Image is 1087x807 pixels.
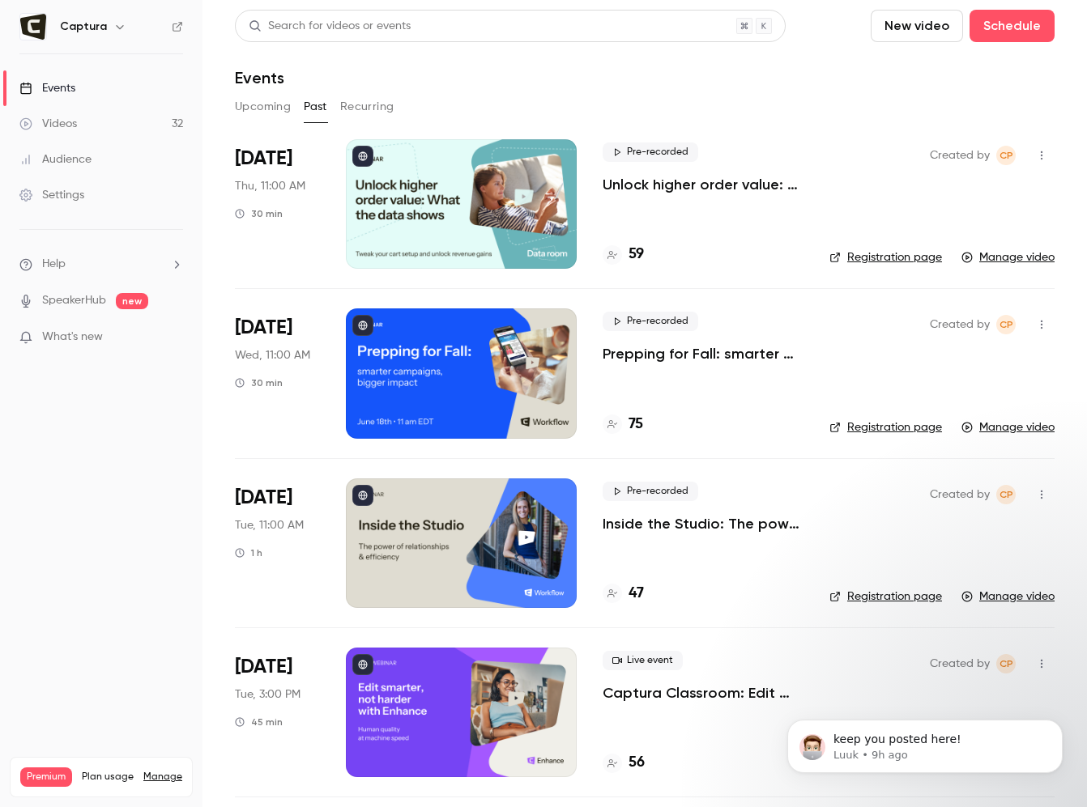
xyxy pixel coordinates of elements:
span: new [116,293,148,309]
button: New video [871,10,963,42]
a: 56 [603,752,645,774]
button: Upcoming [235,94,291,120]
button: Schedule [970,10,1055,42]
span: CP [1000,485,1013,504]
span: Created by [930,485,990,504]
div: Jul 24 Thu, 4:00 PM (Europe/London) [235,139,320,269]
span: Pre-recorded [603,312,698,331]
iframe: Intercom notifications message [763,686,1087,799]
span: Wed, 11:00 AM [235,347,310,363]
a: 59 [603,244,644,265]
div: Videos [19,116,77,132]
a: Manage [143,771,182,784]
span: Tue, 11:00 AM [235,517,304,533]
div: May 13 Tue, 4:00 PM (Europe/London) [235,478,320,608]
span: Claudia Platzer [996,485,1016,504]
span: [DATE] [235,485,292,511]
span: Plan usage [82,771,134,784]
h1: Events [235,68,284,87]
div: Events [19,80,75,96]
a: Inside the Studio: The power of relationships & efficiency [603,514,804,533]
div: Jun 18 Wed, 4:00 PM (Europe/London) [235,308,320,438]
div: 30 min [235,207,283,220]
span: [DATE] [235,146,292,172]
button: Past [304,94,327,120]
iframe: Noticeable Trigger [164,330,183,345]
h4: 59 [629,244,644,265]
span: Live event [603,651,683,670]
span: CP [1000,146,1013,165]
span: [DATE] [235,315,292,341]
div: Settings [19,187,84,203]
div: 45 min [235,716,283,728]
a: Manage video [961,588,1055,605]
a: Registration page [829,249,942,265]
button: Recurring [340,94,394,120]
span: CP [1000,654,1013,673]
span: What's new [42,329,103,346]
li: help-dropdown-opener [19,256,183,273]
span: CP [1000,315,1013,334]
img: Captura [20,14,46,40]
a: Unlock higher order value: What the data shows [603,175,804,194]
span: Created by [930,654,990,673]
div: Search for videos or events [249,18,411,35]
span: Help [42,256,66,273]
a: Manage video [961,249,1055,265]
h6: Captura [60,19,107,35]
span: Pre-recorded [603,482,698,501]
div: Apr 8 Tue, 8:00 PM (Europe/London) [235,648,320,777]
a: Captura Classroom: Edit smarter, not harder with Enhance [603,683,804,703]
a: Registration page [829,419,942,435]
span: Pre-recorded [603,142,698,162]
a: 47 [603,583,644,605]
span: Claudia Platzer [996,315,1016,334]
div: 1 h [235,546,262,559]
span: Created by [930,315,990,334]
a: SpeakerHub [42,292,106,309]
div: 30 min [235,376,283,389]
span: Tue, 3:00 PM [235,686,301,703]
span: [DATE] [235,654,292,680]
span: Thu, 11:00 AM [235,178,305,194]
span: Claudia Platzer [996,654,1016,673]
span: Claudia Platzer [996,146,1016,165]
a: Prepping for Fall: smarter campaigns, bigger impact [603,344,804,363]
h4: 56 [629,752,645,774]
span: Created by [930,146,990,165]
h4: 75 [629,414,643,435]
span: Premium [20,767,72,787]
a: 75 [603,414,643,435]
a: Manage video [961,419,1055,435]
div: Audience [19,151,92,168]
h4: 47 [629,583,644,605]
a: Registration page [829,588,942,605]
